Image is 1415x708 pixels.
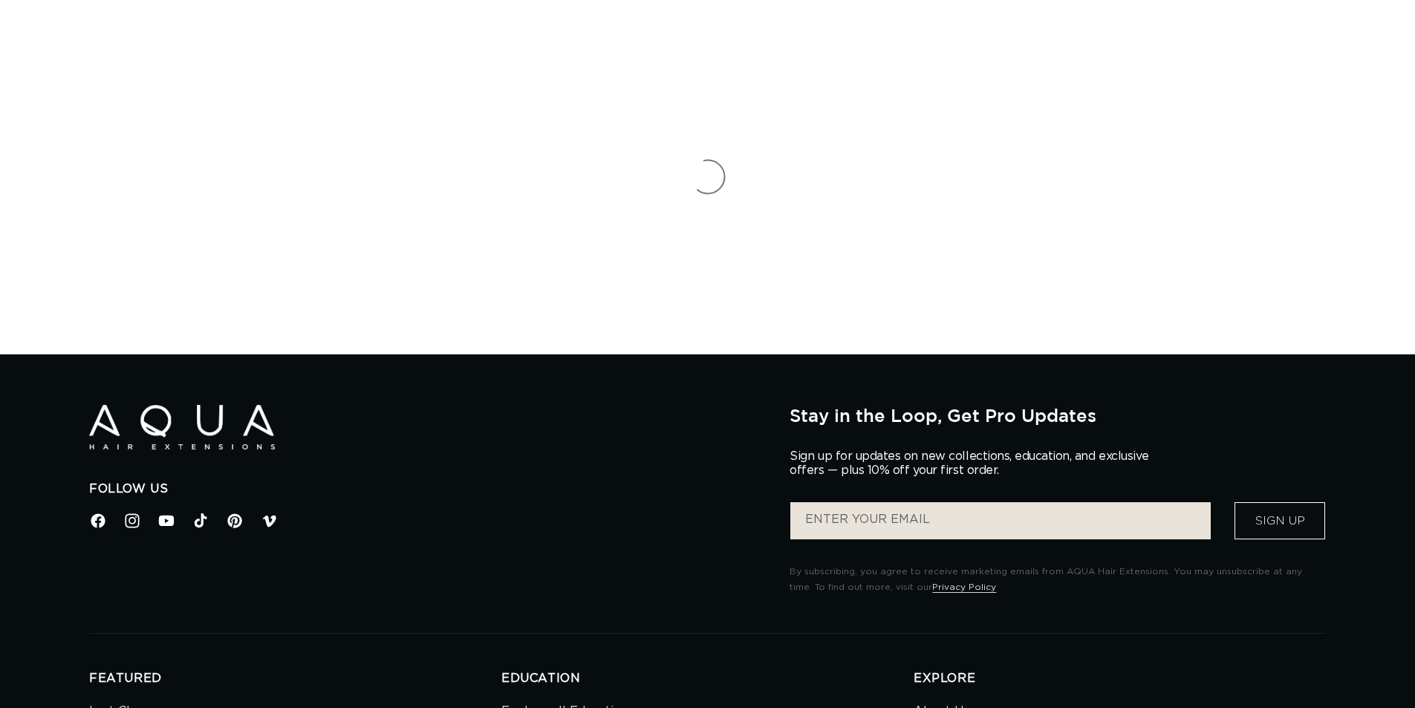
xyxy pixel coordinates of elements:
[790,502,1211,539] input: ENTER YOUR EMAIL
[790,564,1326,596] p: By subscribing, you agree to receive marketing emails from AQUA Hair Extensions. You may unsubscr...
[790,405,1326,426] h2: Stay in the Loop, Get Pro Updates
[932,582,996,591] a: Privacy Policy
[914,671,1326,686] h2: EXPLORE
[1235,502,1325,539] button: Sign Up
[501,671,914,686] h2: EDUCATION
[790,449,1161,478] p: Sign up for updates on new collections, education, and exclusive offers — plus 10% off your first...
[89,405,275,450] img: Aqua Hair Extensions
[89,481,767,497] h2: Follow Us
[89,671,501,686] h2: FEATURED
